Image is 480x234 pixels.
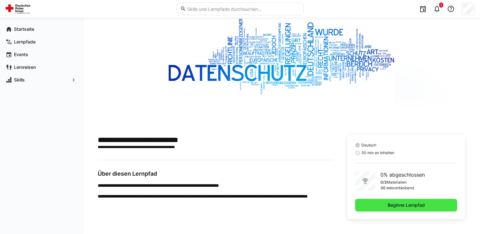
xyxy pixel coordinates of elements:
[387,180,407,185] p: Materialien
[380,185,393,191] p: 30 min
[98,170,332,177] h3: Über diesen Lernpfad
[361,150,394,155] span: 30 min an Inhalten
[361,143,376,148] span: Deutsch
[387,202,426,208] span: Beginne Lernpfad
[440,3,442,7] span: 1
[380,171,425,179] p: 0% abgeschlossen
[355,199,457,211] button: Beginne Lernpfad
[393,185,414,191] p: verbleibend
[186,6,300,12] input: Skills und Lernpfade durchsuchen…
[380,180,387,185] p: 0/3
